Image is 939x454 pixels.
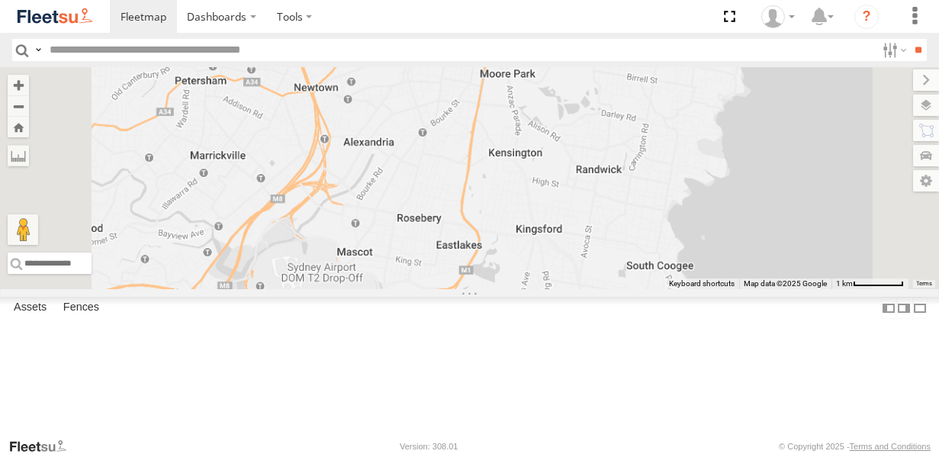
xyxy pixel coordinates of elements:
[400,442,458,451] div: Version: 308.01
[896,297,912,319] label: Dock Summary Table to the Right
[8,95,29,117] button: Zoom out
[8,117,29,137] button: Zoom Home
[756,5,800,28] div: Adrian Singleton
[744,279,827,288] span: Map data ©2025 Google
[836,279,853,288] span: 1 km
[831,279,908,289] button: Map Scale: 1 km per 63 pixels
[854,5,879,29] i: ?
[8,75,29,95] button: Zoom in
[8,439,79,454] a: Visit our Website
[8,145,29,166] label: Measure
[876,39,909,61] label: Search Filter Options
[913,170,939,192] label: Map Settings
[15,6,95,27] img: fleetsu-logo-horizontal.svg
[881,297,896,319] label: Dock Summary Table to the Left
[779,442,931,451] div: © Copyright 2025 -
[8,214,38,245] button: Drag Pegman onto the map to open Street View
[912,297,928,319] label: Hide Summary Table
[32,39,44,61] label: Search Query
[6,298,54,319] label: Assets
[56,298,107,319] label: Fences
[916,281,932,287] a: Terms (opens in new tab)
[669,279,735,289] button: Keyboard shortcuts
[850,442,931,451] a: Terms and Conditions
